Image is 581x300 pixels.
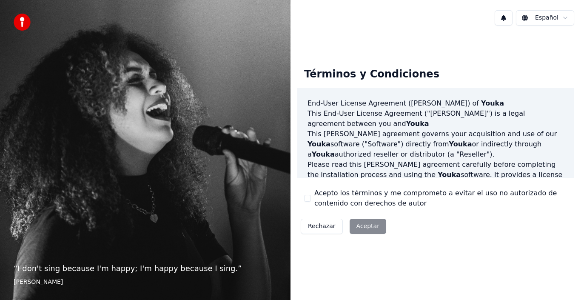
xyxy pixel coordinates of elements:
[14,14,31,31] img: youka
[297,61,446,88] div: Términos y Condiciones
[438,171,461,179] span: Youka
[14,263,277,274] p: “ I don't sing because I'm happy; I'm happy because I sing. ”
[406,120,429,128] span: Youka
[312,150,335,158] span: Youka
[308,140,330,148] span: Youka
[308,109,564,129] p: This End-User License Agreement ("[PERSON_NAME]") is a legal agreement between you and
[308,129,564,160] p: This [PERSON_NAME] agreement governs your acquisition and use of our software ("Software") direct...
[301,219,343,234] button: Rechazar
[481,99,504,107] span: Youka
[449,140,472,148] span: Youka
[314,188,567,209] label: Acepto los términos y me comprometo a evitar el uso no autorizado de contenido con derechos de autor
[14,278,277,286] footer: [PERSON_NAME]
[308,160,564,200] p: Please read this [PERSON_NAME] agreement carefully before completing the installation process and...
[308,98,564,109] h3: End-User License Agreement ([PERSON_NAME]) of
